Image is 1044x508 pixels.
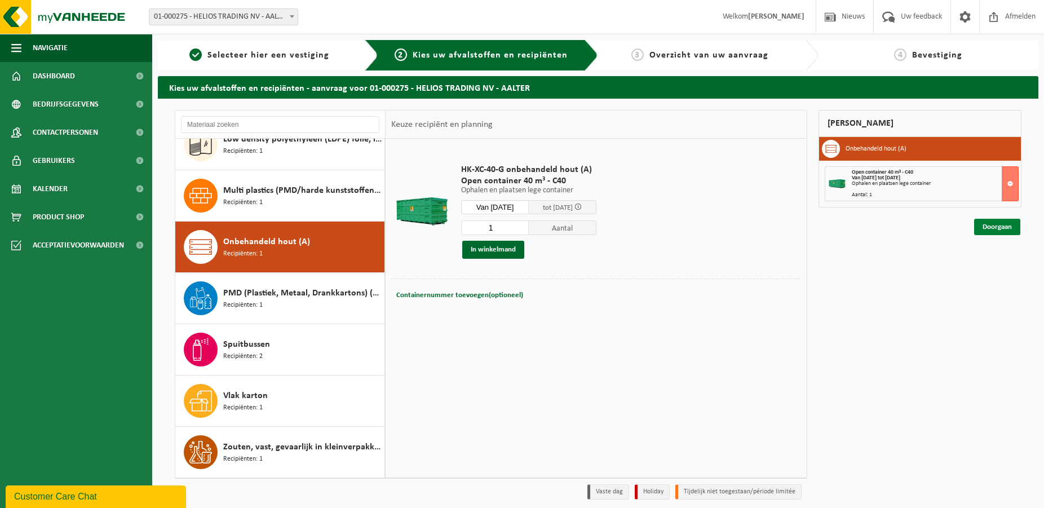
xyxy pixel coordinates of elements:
span: Multi plastics (PMD/harde kunststoffen/spanbanden/EPS/folie naturel/folie gemengd) [223,184,382,197]
span: Acceptatievoorwaarden [33,231,124,259]
span: Product Shop [33,203,84,231]
button: Spuitbussen Recipiënten: 2 [175,324,385,376]
span: Aantal [529,220,596,235]
div: Keuze recipiënt en planning [386,111,498,139]
span: Recipiënten: 1 [223,403,263,413]
button: Onbehandeld hout (A) Recipiënten: 1 [175,222,385,273]
span: Bevestiging [912,51,962,60]
div: Ophalen en plaatsen lege container [852,181,1019,187]
a: 1Selecteer hier een vestiging [163,48,356,62]
span: Zouten, vast, gevaarlijk in kleinverpakking [223,440,382,454]
span: Recipiënten: 1 [223,454,263,465]
span: Recipiënten: 2 [223,351,263,362]
span: Spuitbussen [223,338,270,351]
span: Recipiënten: 1 [223,146,263,157]
span: Recipiënten: 1 [223,300,263,311]
span: 3 [631,48,644,61]
input: Materiaal zoeken [181,116,379,133]
input: Selecteer datum [461,200,529,214]
iframe: chat widget [6,483,188,508]
span: HK-XC-40-G onbehandeld hout (A) [461,164,596,175]
span: Recipiënten: 1 [223,249,263,259]
span: tot [DATE] [543,204,573,211]
p: Ophalen en plaatsen lege container [461,187,596,195]
span: Dashboard [33,62,75,90]
span: 01-000275 - HELIOS TRADING NV - AALTER [149,9,298,25]
div: [PERSON_NAME] [819,110,1022,137]
h3: Onbehandeld hout (A) [846,140,906,158]
button: Zouten, vast, gevaarlijk in kleinverpakking Recipiënten: 1 [175,427,385,478]
span: Bedrijfsgegevens [33,90,99,118]
span: 1 [189,48,202,61]
strong: [PERSON_NAME] [748,12,804,21]
button: In winkelmand [462,241,524,259]
li: Holiday [635,484,670,500]
span: Open container 40 m³ - C40 [852,169,913,175]
span: PMD (Plastiek, Metaal, Drankkartons) (bedrijven) [223,286,382,300]
span: Contactpersonen [33,118,98,147]
button: Containernummer toevoegen(optioneel) [395,288,524,303]
span: Gebruikers [33,147,75,175]
span: Open container 40 m³ - C40 [461,175,596,187]
span: 2 [395,48,407,61]
span: 4 [894,48,906,61]
button: Vlak karton Recipiënten: 1 [175,376,385,427]
button: Low density polyethyleen (LDPE) folie, los, gekleurd Recipiënten: 1 [175,119,385,170]
li: Vaste dag [587,484,629,500]
span: Onbehandeld hout (A) [223,235,310,249]
span: Recipiënten: 1 [223,197,263,208]
span: Navigatie [33,34,68,62]
strong: Van [DATE] tot [DATE] [852,175,900,181]
span: Containernummer toevoegen(optioneel) [396,291,523,299]
a: Doorgaan [974,219,1020,235]
span: Kies uw afvalstoffen en recipiënten [413,51,568,60]
button: Multi plastics (PMD/harde kunststoffen/spanbanden/EPS/folie naturel/folie gemengd) Recipiënten: 1 [175,170,385,222]
div: Aantal: 1 [852,192,1019,198]
span: Vlak karton [223,389,268,403]
li: Tijdelijk niet toegestaan/période limitée [675,484,802,500]
h2: Kies uw afvalstoffen en recipiënten - aanvraag voor 01-000275 - HELIOS TRADING NV - AALTER [158,76,1038,98]
span: Selecteer hier een vestiging [207,51,329,60]
span: Overzicht van uw aanvraag [649,51,768,60]
span: 01-000275 - HELIOS TRADING NV - AALTER [149,8,298,25]
button: PMD (Plastiek, Metaal, Drankkartons) (bedrijven) Recipiënten: 1 [175,273,385,324]
span: Kalender [33,175,68,203]
span: Low density polyethyleen (LDPE) folie, los, gekleurd [223,132,382,146]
